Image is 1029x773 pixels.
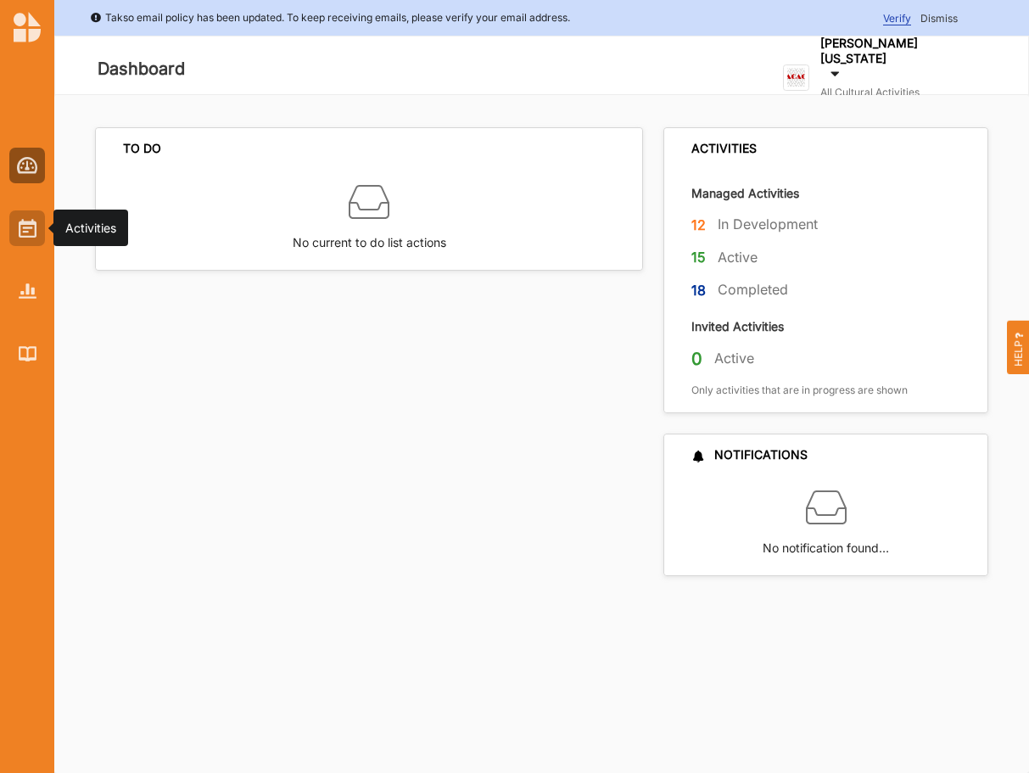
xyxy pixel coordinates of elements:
img: logo [14,12,41,42]
div: TO DO [123,141,161,156]
label: In Development [718,216,818,233]
label: 15 [691,247,706,268]
a: Activities [9,210,45,246]
img: box [806,487,847,528]
label: No notification found… [763,528,889,557]
div: ACTIVITIES [691,141,757,156]
img: Library [19,346,36,361]
span: Dismiss [920,12,958,25]
label: Dashboard [98,55,185,83]
div: Takso email policy has been updated. To keep receiving emails, please verify your email address. [90,9,570,26]
img: Activities [19,219,36,238]
a: Dashboard [9,148,45,183]
label: 12 [691,215,706,236]
img: Dashboard [17,157,38,174]
label: Active [714,350,754,367]
label: 0 [691,348,702,370]
div: NOTIFICATIONS [691,447,808,462]
label: Only activities that are in progress are shown [691,384,908,397]
div: Activities [65,220,116,237]
label: Completed [718,281,788,299]
label: Invited Activities [691,318,784,334]
label: No current to do list actions [293,222,446,252]
label: 18 [691,280,706,301]
img: box [349,182,389,222]
a: Reports [9,273,45,309]
label: All Cultural Activities Organisation [820,86,979,113]
img: Reports [19,283,36,298]
a: Library [9,336,45,372]
img: logo [783,64,809,91]
label: Active [718,249,758,266]
label: [PERSON_NAME][US_STATE] [820,36,979,66]
label: Managed Activities [691,185,799,201]
span: Verify [883,12,911,25]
